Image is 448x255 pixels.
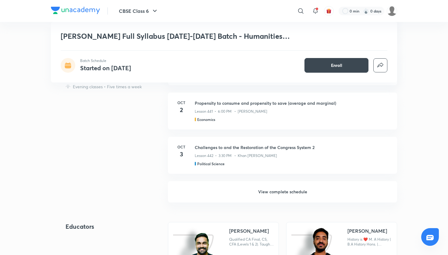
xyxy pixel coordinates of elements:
button: CBSE Class 6 [115,5,162,17]
img: streak [363,8,369,14]
h6: View complete schedule [168,181,397,202]
a: Company Logo [51,7,100,16]
p: Evening classes • Five times a week [73,83,142,90]
h4: Educators [66,222,148,231]
button: avatar [324,6,334,16]
p: Lesson 442 • 3:30 PM • Khan [PERSON_NAME] [195,153,277,158]
h3: Challenges to and the Restoration of the Congress System 2 [195,144,390,151]
h5: Economics [197,117,215,122]
h4: 3 [175,150,187,159]
span: Enroll [331,62,342,68]
p: Lesson 441 • 6:00 PM • [PERSON_NAME] [195,109,267,114]
div: History is ❤️ M. A History | B.A History Hons. | [GEOGRAPHIC_DATA] | +4 Year Teaching Experience ... [347,237,392,247]
img: avatar [326,8,332,14]
div: [PERSON_NAME] [347,227,387,235]
p: Batch Schedule [80,58,131,64]
h1: [PERSON_NAME] Full Syllabus [DATE]-[DATE] Batch - Humanities (CBSE Class 12) [61,32,299,41]
div: [PERSON_NAME] [229,227,269,235]
button: Enroll [304,58,368,73]
h6: Oct [175,144,187,150]
img: Muzzamil [387,6,397,16]
img: Company Logo [51,7,100,14]
h3: Propensity to consume and propensity to save (average and marginal) [195,100,390,106]
a: Oct3Challenges to and the Restoration of the Congress System 2Lesson 442 • 3:30 PM • Khan [PERSON... [168,137,397,181]
a: Oct2Propensity to consume and propensity to save (average and marginal)Lesson 441 • 6:00 PM • [PE... [168,93,397,137]
h5: Political Science [197,161,225,166]
div: Qualified CA Final, CS, CFA (Levels 1 & 2). Taught 40,000+ students, producing 100+ AIRs. 8+ year... [229,237,274,247]
h4: Started on [DATE] [80,64,131,72]
h6: Oct [175,100,187,105]
h4: 2 [175,105,187,115]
